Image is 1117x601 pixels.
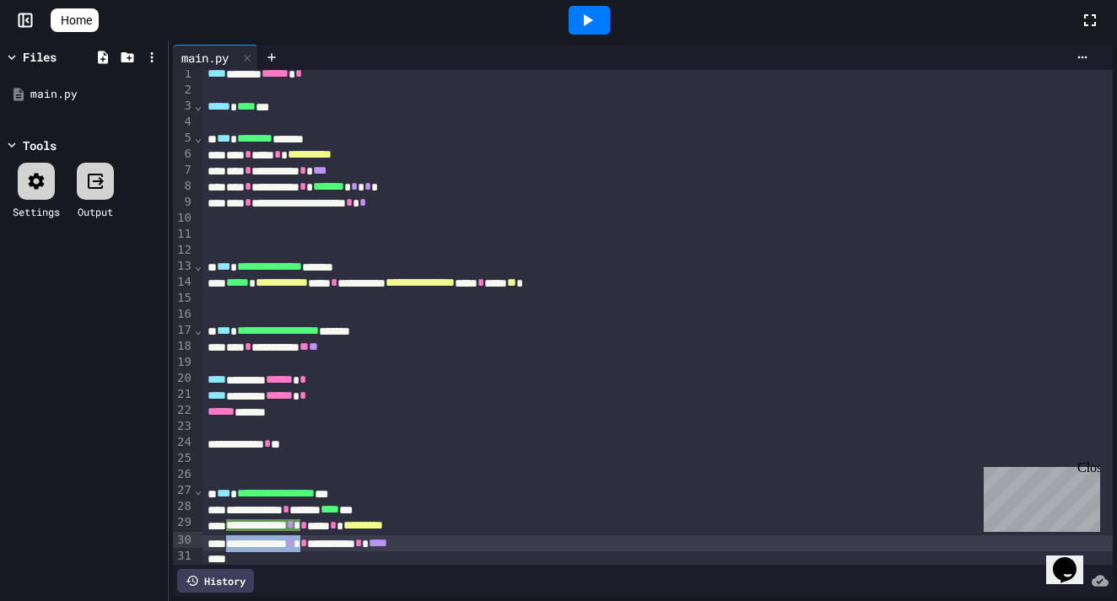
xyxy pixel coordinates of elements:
div: 25 [173,450,194,466]
div: 10 [173,210,194,226]
div: 19 [173,354,194,370]
div: History [177,569,254,593]
div: 9 [173,194,194,210]
div: 4 [173,114,194,130]
div: 27 [173,482,194,498]
div: 11 [173,226,194,242]
div: 8 [173,178,194,194]
div: 5 [173,130,194,146]
div: 29 [173,514,194,532]
div: 18 [173,338,194,354]
div: main.py [173,49,237,67]
div: 21 [173,386,194,402]
span: Fold line [194,99,202,112]
span: Home [61,12,92,29]
div: 3 [173,98,194,114]
div: 28 [173,498,194,514]
div: Output [78,204,113,219]
div: 16 [173,306,194,322]
div: 12 [173,242,194,258]
div: 20 [173,370,194,386]
iframe: chat widget [1046,534,1100,584]
div: 1 [173,66,194,82]
div: 14 [173,274,194,290]
div: 2 [173,82,194,98]
div: 24 [173,434,194,450]
div: Tools [23,137,57,154]
span: Fold line [194,483,202,496]
div: 30 [173,532,194,548]
div: 6 [173,146,194,162]
span: Fold line [194,131,202,144]
div: 17 [173,322,194,338]
div: 7 [173,162,194,178]
div: Chat with us now!Close [7,7,116,107]
a: Home [51,8,99,32]
div: 31 [173,548,194,564]
iframe: chat widget [977,460,1100,532]
div: Files [23,48,57,66]
div: 32 [173,564,194,580]
div: 22 [173,402,194,418]
div: 13 [173,258,194,274]
div: 26 [173,466,194,482]
span: Fold line [194,323,202,336]
div: Settings [13,204,60,219]
span: Fold line [194,259,202,272]
div: main.py [173,45,258,70]
div: main.py [30,86,162,103]
div: 15 [173,290,194,306]
div: 23 [173,418,194,434]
